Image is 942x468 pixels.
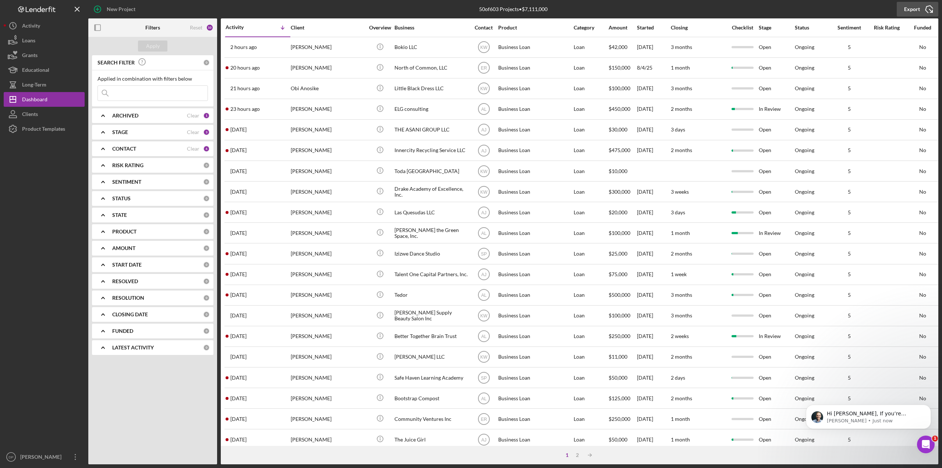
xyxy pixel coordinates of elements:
[831,210,868,215] div: 5
[904,2,920,17] div: Export
[112,146,136,152] b: CONTACT
[759,38,794,57] div: Open
[498,79,572,98] div: Business Loan
[759,265,794,284] div: Open
[98,76,208,82] div: Applied in combination with filters below
[32,21,127,28] p: Hi [PERSON_NAME], If you’re receiving this message, it seems you've logged at least 30 sessions. ...
[795,85,814,91] div: Ongoing
[203,328,210,334] div: 0
[759,347,794,367] div: Open
[203,162,210,169] div: 0
[574,141,608,160] div: Loan
[795,313,814,319] div: Ongoing
[795,333,814,339] div: Ongoing
[394,99,468,119] div: ELG consulting
[470,25,497,31] div: Contact
[759,306,794,326] div: Open
[759,203,794,222] div: Open
[394,368,468,387] div: Safe Haven Learning Academy
[795,354,814,360] div: Ongoing
[637,141,670,160] div: [DATE]
[203,261,210,268] div: 0
[609,161,636,181] div: $10,000
[498,306,572,326] div: Business Loan
[906,106,939,112] div: No
[291,306,364,326] div: [PERSON_NAME]
[671,106,692,112] time: 2 months
[609,306,636,326] div: $100,000
[394,265,468,284] div: Talent One Capital Partners, Inc.
[671,292,692,298] time: 3 months
[187,129,199,135] div: Clear
[727,25,758,31] div: Checklist
[906,147,939,153] div: No
[906,25,939,31] div: Funded
[498,58,572,78] div: Business Loan
[574,79,608,98] div: Loan
[291,182,364,201] div: [PERSON_NAME]
[906,271,939,277] div: No
[637,182,670,201] div: [DATE]
[831,127,868,133] div: 5
[112,278,138,284] b: RESOLVED
[906,230,939,236] div: No
[480,45,488,50] text: KW
[112,196,131,201] b: STATUS
[498,244,572,263] div: Business Loan
[4,18,85,33] a: Activity
[291,79,364,98] div: Obi Anosike
[146,41,160,52] div: Apply
[291,244,364,263] div: [PERSON_NAME]
[637,347,670,367] div: [DATE]
[22,18,40,35] div: Activity
[291,203,364,222] div: [PERSON_NAME]
[671,209,685,215] time: 3 days
[203,245,210,251] div: 0
[112,312,148,317] b: CLOSING DATE
[98,60,135,66] b: SEARCH FILTER
[637,327,670,346] div: [DATE]
[226,24,258,30] div: Activity
[609,38,636,57] div: $42,000
[831,147,868,153] div: 5
[574,244,608,263] div: Loan
[112,179,141,185] b: SENTIMENT
[481,66,487,71] text: ER
[230,189,247,195] time: 2025-07-29 17:25
[366,25,394,31] div: Overview
[671,271,687,277] time: 1 week
[481,107,486,112] text: AL
[609,368,636,387] div: $50,000
[795,271,814,277] div: Ongoing
[574,120,608,140] div: Loan
[230,313,247,319] time: 2025-07-16 15:19
[498,25,572,31] div: Product
[480,313,488,319] text: KW
[671,189,689,195] time: 3 weeks
[574,25,608,31] div: Category
[107,2,135,17] div: New Project
[112,129,128,135] b: STAGE
[831,230,868,236] div: 5
[831,251,868,257] div: 5
[394,141,468,160] div: Innercity Recycling Service LLC
[574,306,608,326] div: Loan
[230,65,260,71] time: 2025-08-11 21:33
[574,347,608,367] div: Loan
[637,79,670,98] div: [DATE]
[637,38,670,57] div: [DATE]
[112,345,154,351] b: LATEST ACTIVITY
[394,244,468,263] div: Izizwe Dance Studio
[906,292,939,298] div: No
[759,161,794,181] div: Open
[795,25,830,31] div: Status
[394,38,468,57] div: Bokio LLC
[759,25,794,31] div: Stage
[4,122,85,136] a: Product Templates
[203,59,210,66] div: 0
[609,182,636,201] div: $300,000
[609,244,636,263] div: $25,000
[906,127,939,133] div: No
[291,58,364,78] div: [PERSON_NAME]
[609,203,636,222] div: $20,000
